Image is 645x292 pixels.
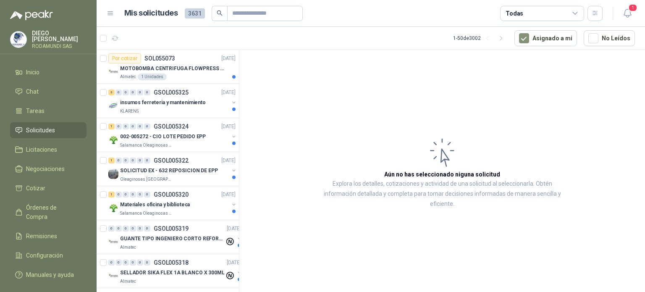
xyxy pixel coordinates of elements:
img: Company Logo [108,169,118,179]
a: 1 0 0 0 0 0 GSOL005324[DATE] Company Logo002-005272 - CIO LOTE PEDIDO EPPSalamanca Oleaginosas SAS [108,121,237,148]
h3: Aún no has seleccionado niguna solicitud [384,170,500,179]
a: Licitaciones [10,142,87,158]
div: 0 [130,124,136,129]
div: Por cotizar [108,53,141,63]
p: [DATE] [221,55,236,63]
div: 0 [108,260,115,266]
div: 0 [137,226,143,231]
a: Chat [10,84,87,100]
p: Materiales oficina y biblioteca [120,201,190,209]
div: 0 [144,260,150,266]
span: search [217,10,223,16]
a: Órdenes de Compra [10,200,87,225]
div: 1 [108,124,115,129]
p: RODAMUNDI SAS [32,44,87,49]
p: GSOL005325 [154,89,189,95]
p: Salamanca Oleaginosas SAS [120,210,173,216]
img: Company Logo [108,67,118,77]
div: 0 [115,89,122,95]
div: 0 [144,124,150,129]
p: GSOL005318 [154,260,189,266]
a: 0 0 0 0 0 0 GSOL005319[DATE] Company LogoGUANTE TIPO INGENIERO CORTO REFORZADOAlmatec [108,224,243,250]
span: Configuración [26,251,63,260]
span: Órdenes de Compra [26,203,79,221]
div: 0 [130,89,136,95]
button: 1 [620,6,635,21]
p: SOL055073 [144,55,175,61]
p: [DATE] [227,259,241,267]
p: GSOL005320 [154,192,189,197]
a: Por cotizarSOL055073[DATE] Company LogoMOTOBOMBA CENTRIFUGA FLOWPRESS 1.5HP-220Almatec1 Unidades [97,50,239,84]
span: Negociaciones [26,164,65,174]
div: 0 [130,260,136,266]
div: 0 [108,226,115,231]
p: SELLADOR SIKA FLEX 1A BLANCO X 300ML [120,269,225,277]
a: Cotizar [10,180,87,196]
a: Remisiones [10,228,87,244]
button: No Leídos [584,30,635,46]
a: Configuración [10,247,87,263]
span: 3631 [185,8,205,18]
p: Salamanca Oleaginosas SAS [120,142,173,148]
img: Company Logo [10,32,26,47]
div: 0 [123,260,129,266]
h1: Mis solicitudes [124,7,178,19]
div: 0 [115,226,122,231]
p: Almatec [120,74,136,80]
div: 0 [123,158,129,163]
a: 3 0 0 0 0 0 GSOL005325[DATE] Company Logoinsumos ferreteria y mantenimientoKLARENS [108,87,237,114]
p: GSOL005319 [154,226,189,231]
p: insumos ferreteria y mantenimiento [120,99,206,107]
div: 1 [108,192,115,197]
span: Manuales y ayuda [26,270,74,279]
p: Oleaginosas [GEOGRAPHIC_DATA][PERSON_NAME] [120,176,173,182]
a: Tareas [10,103,87,119]
p: [DATE] [221,89,236,97]
span: 1 [628,4,637,12]
img: Company Logo [108,135,118,145]
p: [DATE] [221,157,236,165]
a: Negociaciones [10,161,87,177]
div: 0 [137,192,143,197]
p: Explora los detalles, cotizaciones y actividad de una solicitud al seleccionarla. Obtén informaci... [323,179,561,209]
a: 1 0 0 0 0 0 GSOL005322[DATE] Company LogoSOLICITUD EX - 632 REPOSICION DE EPPOleaginosas [GEOGRAP... [108,155,237,182]
img: Logo peakr [10,10,53,20]
div: 0 [144,226,150,231]
div: 0 [123,226,129,231]
p: GSOL005324 [154,124,189,129]
img: Company Logo [108,203,118,213]
p: Almatec [120,244,136,250]
div: 3 [108,89,115,95]
div: 1 - 50 de 3002 [453,32,508,45]
a: 1 0 0 0 0 0 GSOL005320[DATE] Company LogoMateriales oficina y bibliotecaSalamanca Oleaginosas SAS [108,189,237,216]
span: Chat [26,87,39,96]
a: Inicio [10,64,87,80]
span: Solicitudes [26,126,55,135]
div: 0 [115,192,122,197]
div: 0 [137,260,143,266]
div: 0 [123,89,129,95]
div: 0 [130,192,136,197]
div: 0 [130,158,136,163]
button: Asignado a mi [514,30,577,46]
a: Manuales y ayuda [10,267,87,283]
p: SOLICITUD EX - 632 REPOSICION DE EPP [120,167,218,175]
div: 0 [123,192,129,197]
div: 0 [137,124,143,129]
span: Remisiones [26,231,57,241]
p: KLARENS [120,108,139,114]
div: 0 [115,260,122,266]
div: 0 [137,158,143,163]
div: 0 [130,226,136,231]
div: 0 [144,158,150,163]
p: [DATE] [221,191,236,199]
span: Inicio [26,68,39,77]
p: [DATE] [221,123,236,131]
img: Company Logo [108,237,118,247]
div: 0 [137,89,143,95]
p: GUANTE TIPO INGENIERO CORTO REFORZADO [120,235,225,243]
div: 0 [123,124,129,129]
span: Cotizar [26,184,45,193]
p: [DATE] [227,225,241,233]
p: MOTOBOMBA CENTRIFUGA FLOWPRESS 1.5HP-220 [120,65,225,73]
